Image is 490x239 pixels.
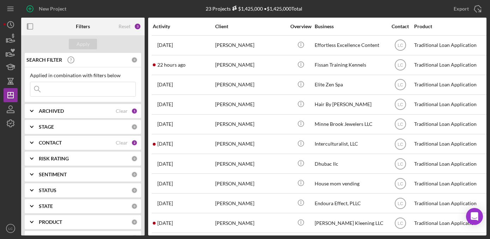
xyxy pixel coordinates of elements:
[215,36,286,55] div: [PERSON_NAME]
[398,43,403,48] text: LC
[215,56,286,74] div: [PERSON_NAME]
[398,63,403,68] text: LC
[131,57,138,63] div: 0
[398,221,403,226] text: LC
[116,140,128,146] div: Clear
[157,102,173,107] time: 2025-09-14 02:47
[398,102,403,107] text: LC
[131,155,138,162] div: 0
[414,174,485,193] div: Traditional Loan Application
[215,135,286,153] div: [PERSON_NAME]
[215,75,286,94] div: [PERSON_NAME]
[157,181,173,186] time: 2025-09-11 22:37
[315,24,385,29] div: Business
[315,56,385,74] div: Fissan Training Kennels
[315,194,385,213] div: Endoura Effect, PLLC
[215,174,286,193] div: [PERSON_NAME]
[119,24,131,29] div: Reset
[131,140,138,146] div: 2
[414,154,485,173] div: Traditional Loan Application
[414,115,485,134] div: Traditional Loan Application
[215,154,286,173] div: [PERSON_NAME]
[157,220,173,226] time: 2025-09-11 18:55
[157,62,186,68] time: 2025-09-16 21:59
[39,219,62,225] b: PRODUCT
[77,39,90,49] div: Apply
[39,124,54,130] b: STAGE
[398,122,403,127] text: LC
[30,73,136,78] div: Applied in combination with filters below
[398,82,403,87] text: LC
[116,108,128,114] div: Clear
[466,208,483,225] div: Open Intercom Messenger
[315,95,385,114] div: Hair By [PERSON_NAME]
[39,203,53,209] b: STATE
[21,2,73,16] button: New Project
[414,214,485,232] div: Traditional Loan Application
[414,75,485,94] div: Traditional Loan Application
[315,154,385,173] div: Dhubac llc
[398,142,403,147] text: LC
[157,201,173,206] time: 2025-09-08 17:01
[215,115,286,134] div: [PERSON_NAME]
[131,171,138,178] div: 0
[398,201,403,206] text: LC
[414,194,485,213] div: Traditional Loan Application
[157,42,173,48] time: 2025-09-16 15:40
[315,36,385,55] div: Effortless Excellence Content
[131,187,138,194] div: 0
[131,124,138,130] div: 0
[157,121,173,127] time: 2025-09-15 19:42
[39,2,66,16] div: New Project
[134,23,141,30] div: 3
[398,161,403,166] text: LC
[315,135,385,153] div: Interculturalist, LLC
[454,2,469,16] div: Export
[39,108,64,114] b: ARCHIVED
[414,135,485,153] div: Traditional Loan Application
[26,57,62,63] b: SEARCH FILTER
[157,82,173,87] time: 2025-09-15 20:30
[206,6,302,12] div: 23 Projects • $1,425,000 Total
[215,194,286,213] div: [PERSON_NAME]
[414,36,485,55] div: Traditional Loan Application
[39,156,69,161] b: RISK RATING
[398,181,403,186] text: LC
[215,95,286,114] div: [PERSON_NAME]
[315,214,385,232] div: [PERSON_NAME] Kleening LLC
[131,219,138,225] div: 0
[215,214,286,232] div: [PERSON_NAME]
[315,115,385,134] div: Minne Brook Jewelers LLC
[414,24,485,29] div: Product
[414,95,485,114] div: Traditional Loan Application
[131,203,138,209] div: 0
[288,24,314,29] div: Overview
[157,141,173,147] time: 2025-09-15 18:20
[387,24,413,29] div: Contact
[447,2,486,16] button: Export
[69,39,97,49] button: Apply
[39,172,67,177] b: SENTIMENT
[76,24,90,29] b: Filters
[8,227,13,231] text: LC
[215,24,286,29] div: Client
[131,108,138,114] div: 1
[157,161,173,167] time: 2025-09-10 17:09
[4,221,18,235] button: LC
[315,75,385,94] div: Elite Zen Spa
[39,140,62,146] b: CONTACT
[153,24,214,29] div: Activity
[39,188,56,193] b: STATUS
[315,174,385,193] div: House mom vending
[231,6,263,12] div: $1,425,000
[414,56,485,74] div: Traditional Loan Application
